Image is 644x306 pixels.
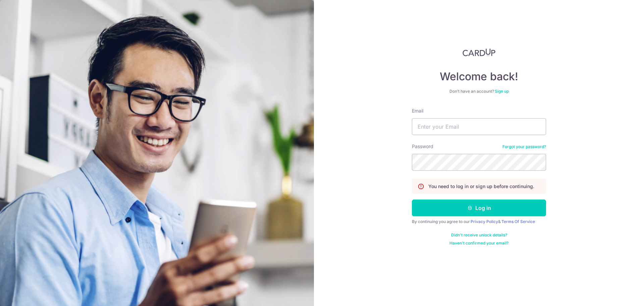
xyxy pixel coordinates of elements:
div: Don’t have an account? [412,89,546,94]
p: You need to log in or sign up before continuing. [428,183,534,190]
a: Haven't confirmed your email? [449,241,508,246]
div: By continuing you agree to our & [412,219,546,224]
a: Sign up [495,89,509,94]
a: Privacy Policy [471,219,498,224]
h4: Welcome back! [412,70,546,83]
button: Log in [412,200,546,216]
label: Email [412,107,423,114]
label: Password [412,143,433,150]
a: Forgot your password? [502,144,546,149]
a: Didn't receive unlock details? [451,232,507,238]
input: Enter your Email [412,118,546,135]
a: Terms Of Service [501,219,535,224]
img: CardUp Logo [463,48,495,56]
